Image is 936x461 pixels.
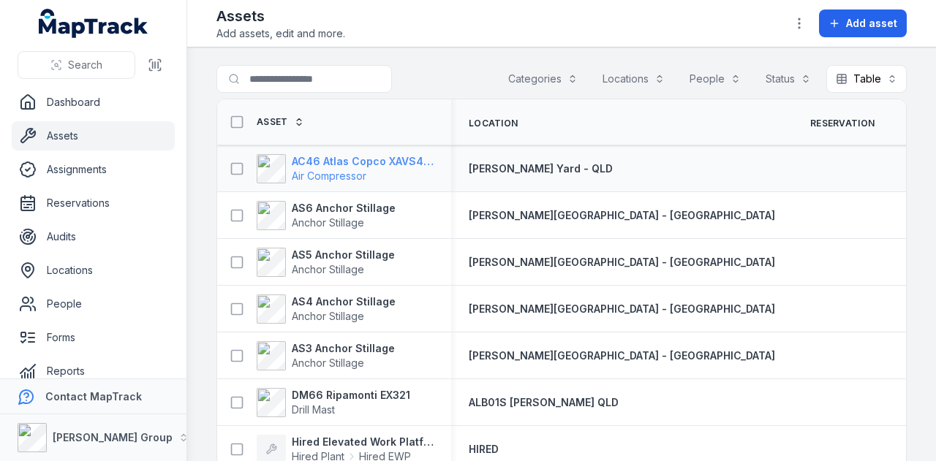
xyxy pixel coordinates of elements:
a: Asset [257,116,304,128]
span: Reservation [810,118,875,129]
a: [PERSON_NAME][GEOGRAPHIC_DATA] - [GEOGRAPHIC_DATA] [469,302,775,316]
a: AS3 Anchor StillageAnchor Stillage [257,341,395,370]
button: Locations [593,65,674,93]
strong: AC46 Atlas Copco XAVS450 [292,154,434,169]
span: Anchor Stillage [292,357,364,369]
span: Anchor Stillage [292,216,364,229]
span: Anchor Stillage [292,310,364,322]
span: Add asset [846,16,897,31]
a: Dashboard [12,88,175,117]
span: ALB01S [PERSON_NAME] QLD [469,396,619,408]
a: Assets [12,121,175,151]
a: Audits [12,222,175,251]
a: HIRED [469,442,499,457]
a: People [12,289,175,319]
span: Anchor Stillage [292,263,364,275]
a: Reports [12,357,175,386]
span: Air Compressor [292,169,366,182]
button: Add asset [819,9,907,37]
span: [PERSON_NAME] Yard - QLD [469,162,613,175]
a: AC46 Atlas Copco XAVS450Air Compressor [257,154,434,183]
span: Asset [257,116,288,128]
a: Assignments [12,155,175,184]
strong: Contact MapTrack [45,390,142,403]
button: People [680,65,750,93]
a: DM66 Ripamonti EX321Drill Mast [257,388,410,417]
a: AS4 Anchor StillageAnchor Stillage [257,294,396,324]
strong: AS4 Anchor Stillage [292,294,396,309]
a: [PERSON_NAME][GEOGRAPHIC_DATA] - [GEOGRAPHIC_DATA] [469,348,775,363]
strong: AS6 Anchor Stillage [292,201,396,216]
a: MapTrack [39,9,148,38]
button: Categories [499,65,587,93]
a: AS5 Anchor StillageAnchor Stillage [257,248,395,277]
h2: Assets [216,6,345,26]
strong: Hired Elevated Work Platform [292,435,434,449]
a: Locations [12,256,175,285]
a: AS6 Anchor StillageAnchor Stillage [257,201,396,230]
button: Status [756,65,820,93]
span: [PERSON_NAME][GEOGRAPHIC_DATA] - [GEOGRAPHIC_DATA] [469,209,775,221]
span: [PERSON_NAME][GEOGRAPHIC_DATA] - [GEOGRAPHIC_DATA] [469,302,775,315]
span: [PERSON_NAME][GEOGRAPHIC_DATA] - [GEOGRAPHIC_DATA] [469,349,775,362]
button: Table [826,65,907,93]
button: Search [18,51,135,79]
span: Drill Mast [292,403,335,416]
a: Forms [12,323,175,352]
a: [PERSON_NAME] Yard - QLD [469,161,613,176]
a: [PERSON_NAME][GEOGRAPHIC_DATA] - [GEOGRAPHIC_DATA] [469,208,775,223]
span: Add assets, edit and more. [216,26,345,41]
strong: AS3 Anchor Stillage [292,341,395,356]
span: HIRED [469,443,499,455]
a: Reservations [12,188,175,218]
span: [PERSON_NAME][GEOGRAPHIC_DATA] - [GEOGRAPHIC_DATA] [469,256,775,268]
strong: DM66 Ripamonti EX321 [292,388,410,403]
span: Location [469,118,518,129]
strong: AS5 Anchor Stillage [292,248,395,262]
span: Search [68,58,102,72]
a: ALB01S [PERSON_NAME] QLD [469,395,619,410]
strong: [PERSON_NAME] Group [53,431,173,443]
a: [PERSON_NAME][GEOGRAPHIC_DATA] - [GEOGRAPHIC_DATA] [469,255,775,270]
